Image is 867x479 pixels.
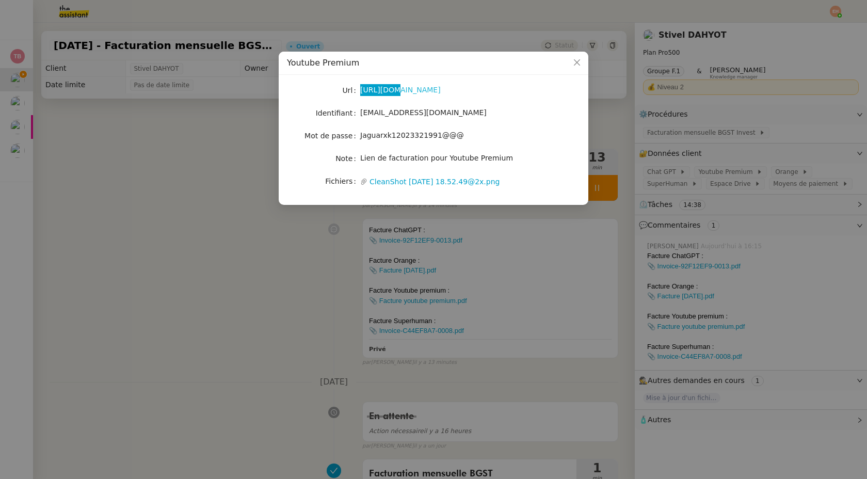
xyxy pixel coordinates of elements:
span: Youtube Premium [287,58,359,68]
label: Mot de passe [304,129,360,143]
span: [EMAIL_ADDRESS][DOMAIN_NAME] [360,108,487,117]
label: Url [342,83,360,98]
label: Fichiers [325,174,360,188]
label: Identifiant [316,106,360,120]
button: Close [566,52,588,74]
span: Jaguarxk12023321991@@@ [360,131,464,139]
a: CleanShot [DATE] 18.52.49@2x.png [367,176,531,188]
a: [URL][DOMAIN_NAME] [360,86,441,94]
label: Note [335,151,360,166]
span: Lien de facturation pour Youtube Premium [360,154,513,162]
